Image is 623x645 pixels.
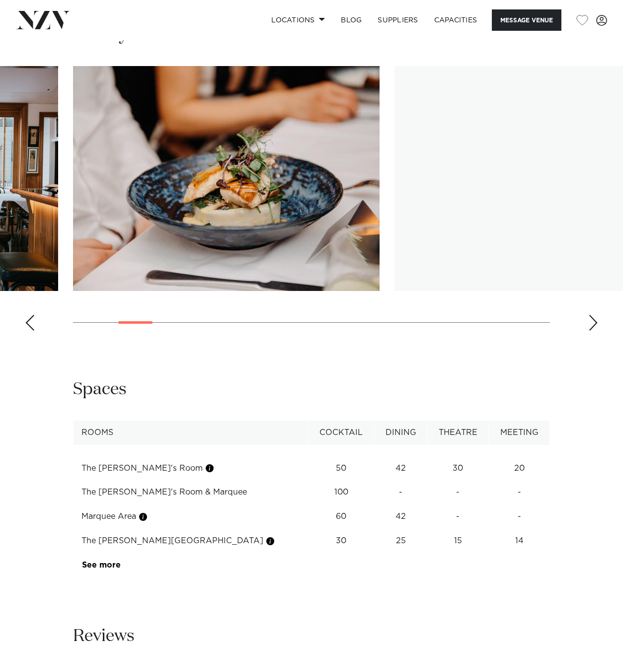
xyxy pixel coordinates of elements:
[308,456,375,481] td: 50
[426,9,485,31] a: Capacities
[308,421,375,445] th: Cocktail
[74,529,308,553] td: The [PERSON_NAME][GEOGRAPHIC_DATA]
[375,421,427,445] th: Dining
[16,11,70,29] img: nzv-logo.png
[489,456,550,481] td: 20
[375,529,427,553] td: 25
[308,480,375,504] td: 100
[308,504,375,529] td: 60
[489,480,550,504] td: -
[375,504,427,529] td: 42
[427,504,489,529] td: -
[74,504,308,529] td: Marquee Area
[375,456,427,481] td: 42
[74,480,308,504] td: The [PERSON_NAME]'s Room & Marquee
[489,504,550,529] td: -
[73,378,127,401] h2: Spaces
[427,421,489,445] th: Theatre
[375,480,427,504] td: -
[492,9,561,31] button: Message Venue
[73,66,380,291] swiper-slide: 3 / 21
[427,456,489,481] td: 30
[427,529,489,553] td: 15
[370,9,426,31] a: SUPPLIERS
[74,421,308,445] th: Rooms
[489,421,550,445] th: Meeting
[489,529,550,553] td: 14
[333,9,370,31] a: BLOG
[427,480,489,504] td: -
[263,9,333,31] a: Locations
[308,529,375,553] td: 30
[74,456,308,481] td: The [PERSON_NAME]'s Room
